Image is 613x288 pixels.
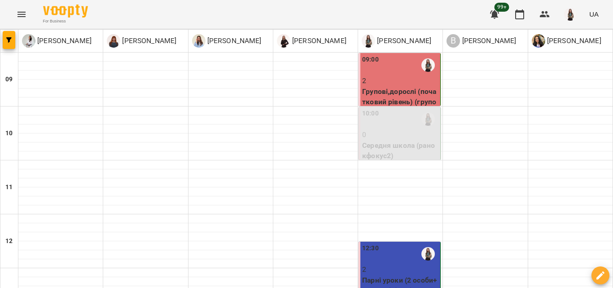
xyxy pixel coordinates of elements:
[277,34,290,48] img: К
[421,58,435,72] img: Омельченко Маргарита
[421,247,435,261] img: Омельченко Маргарита
[545,35,601,46] p: [PERSON_NAME]
[277,34,346,48] div: Катерина Постернак
[11,4,32,25] button: Menu
[107,34,120,48] img: М
[362,34,431,48] div: Омельченко Маргарита
[532,34,601,48] div: Олена Камінська
[362,86,438,118] p: Групові,дорослі (початковий рівень) (групові дорослі)
[421,112,435,126] img: Омельченко Маргарита
[192,34,262,48] a: А [PERSON_NAME]
[206,35,262,46] p: [PERSON_NAME]
[589,9,599,19] span: UA
[362,109,379,119] label: 10:00
[107,34,176,48] a: М [PERSON_NAME]
[362,34,431,48] a: О [PERSON_NAME]
[5,182,13,192] h6: 11
[107,34,176,48] div: Михайлова Тетяна
[460,35,516,46] p: [PERSON_NAME]
[532,34,545,48] img: О
[192,34,262,48] div: Анастасія Сікунда
[5,75,13,84] h6: 09
[362,140,438,161] p: Середня школа (ранокфокус2)
[43,18,88,24] span: For Business
[447,34,516,48] div: Васильєва Ірина Дмитрівна
[5,236,13,246] h6: 12
[22,34,92,48] a: О [PERSON_NAME]
[362,244,379,253] label: 12:30
[22,34,92,48] div: Ольга Березій
[362,129,438,140] p: 0
[5,128,13,138] h6: 10
[447,34,516,48] a: В [PERSON_NAME]
[362,34,375,48] img: О
[277,34,346,48] a: К [PERSON_NAME]
[362,264,438,275] p: 2
[120,35,176,46] p: [PERSON_NAME]
[192,34,206,48] img: А
[362,55,379,65] label: 09:00
[447,34,460,48] div: В
[362,75,438,86] p: 2
[43,4,88,18] img: Voopty Logo
[35,35,92,46] p: [PERSON_NAME]
[532,34,601,48] a: О [PERSON_NAME]
[290,35,346,46] p: [PERSON_NAME]
[564,8,577,21] img: 6aba04e32ee3c657c737aeeda4e83600.jpg
[375,35,431,46] p: [PERSON_NAME]
[586,6,602,22] button: UA
[495,3,509,12] span: 99+
[22,34,35,48] img: О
